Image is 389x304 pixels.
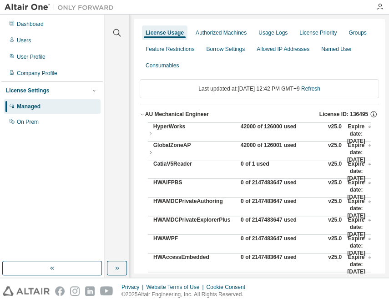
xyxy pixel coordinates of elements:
[347,216,371,238] div: Expire date: [DATE]
[6,87,49,94] div: License Settings
[153,235,371,257] button: HWAWPF0 of 2147483647 usedv25.0Expire date:[DATE]
[17,20,44,28] div: Dashboard
[241,123,323,145] div: 42000 of 126000 used
[196,29,247,36] div: Authorized Machines
[146,62,179,69] div: Consumables
[17,37,31,44] div: Users
[328,179,342,201] div: v25.0
[146,284,206,291] div: Website Terms of Use
[153,216,235,238] div: HWAMDCPrivateExplorerPlus
[328,216,342,238] div: v25.0
[299,29,337,36] div: License Priority
[319,111,368,118] span: License ID: 136495
[241,235,323,257] div: 0 of 2147483647 used
[328,235,342,257] div: v25.0
[146,29,184,36] div: License Usage
[153,253,235,275] div: HWAccessEmbedded
[153,198,235,219] div: HWAMDCPrivateAuthoring
[153,272,235,294] div: HWActivate
[328,160,342,182] div: v25.0
[206,46,245,53] div: Borrow Settings
[347,142,371,163] div: Expire date: [DATE]
[153,235,235,257] div: HWAWPF
[85,286,95,296] img: linkedin.svg
[241,253,323,275] div: 0 of 2147483647 used
[328,198,342,219] div: v25.0
[153,253,371,275] button: HWAccessEmbedded0 of 2147483647 usedv25.0Expire date:[DATE]
[328,272,342,294] div: v25.0
[17,70,57,77] div: Company Profile
[241,179,323,201] div: 0 of 2147483647 used
[328,253,342,275] div: v25.0
[328,142,342,163] div: v25.0
[140,104,379,124] button: AU Mechanical EngineerLicense ID: 136495
[257,46,309,53] div: Allowed IP Addresses
[153,160,235,182] div: CatiaV5Reader
[55,286,65,296] img: facebook.svg
[17,53,45,61] div: User Profile
[241,216,323,238] div: 0 of 2147483647 used
[347,179,371,201] div: Expire date: [DATE]
[153,142,235,163] div: GlobalZoneAP
[349,29,366,36] div: Groups
[241,198,323,219] div: 0 of 2147483647 used
[347,253,371,275] div: Expire date: [DATE]
[17,118,39,126] div: On Prem
[100,286,113,296] img: youtube.svg
[241,142,323,163] div: 42000 of 126001 used
[241,160,323,182] div: 0 of 1 used
[148,123,371,145] button: HyperWorks42000 of 126000 usedv25.0Expire date:[DATE]
[347,198,371,219] div: Expire date: [DATE]
[146,46,194,53] div: Feature Restrictions
[121,284,146,291] div: Privacy
[153,179,371,201] button: HWAIFPBS0 of 2147483647 usedv25.0Expire date:[DATE]
[153,179,235,201] div: HWAIFPBS
[148,142,371,163] button: GlobalZoneAP42000 of 126001 usedv25.0Expire date:[DATE]
[5,3,118,12] img: Altair One
[17,103,40,110] div: Managed
[145,111,209,118] div: AU Mechanical Engineer
[70,286,80,296] img: instagram.svg
[347,123,371,145] div: Expire date: [DATE]
[347,235,371,257] div: Expire date: [DATE]
[347,160,371,182] div: Expire date: [DATE]
[121,291,251,299] p: © 2025 Altair Engineering, Inc. All Rights Reserved.
[153,123,235,145] div: HyperWorks
[153,198,371,219] button: HWAMDCPrivateAuthoring0 of 2147483647 usedv25.0Expire date:[DATE]
[153,272,371,294] button: HWActivate0 of 2147483647 usedv25.0Expire date:[DATE]
[241,272,323,294] div: 0 of 2147483647 used
[140,79,379,98] div: Last updated at: [DATE] 12:42 PM GMT+9
[321,46,352,53] div: Named User
[3,286,50,296] img: altair_logo.svg
[206,284,250,291] div: Cookie Consent
[328,123,342,145] div: v25.0
[301,86,320,92] a: Refresh
[153,216,371,238] button: HWAMDCPrivateExplorerPlus0 of 2147483647 usedv25.0Expire date:[DATE]
[258,29,288,36] div: Usage Logs
[153,160,371,182] button: CatiaV5Reader0 of 1 usedv25.0Expire date:[DATE]
[347,272,371,294] div: Expire date: [DATE]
